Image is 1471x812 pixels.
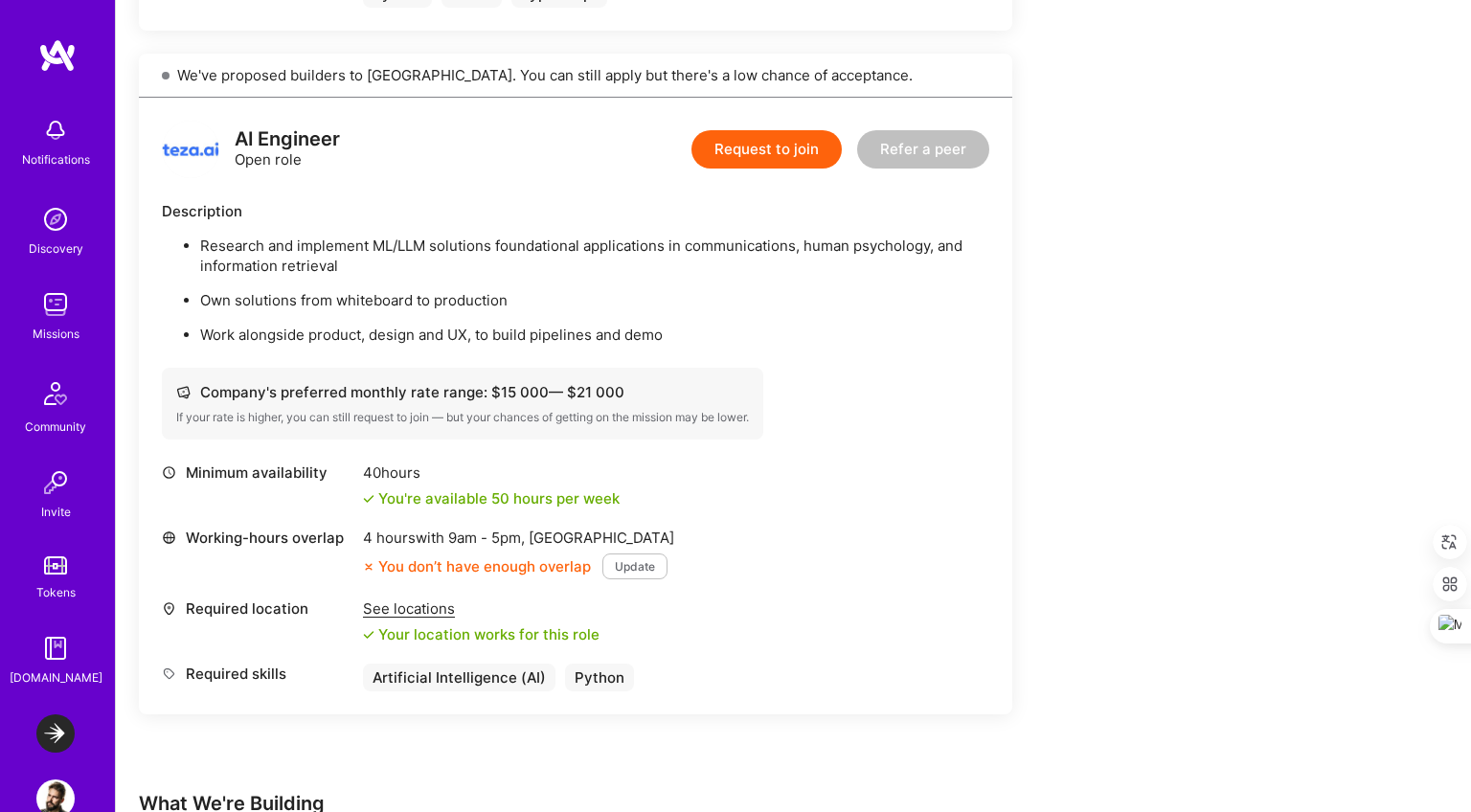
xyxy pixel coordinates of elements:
[36,629,75,667] img: guide book
[176,385,191,399] i: icon Cash
[363,528,674,548] div: 4 hours with [GEOGRAPHIC_DATA]
[176,410,749,425] div: If your rate is higher, you can still request to join — but your chances of getting on the missio...
[162,462,353,483] div: Minimum availability
[691,130,842,169] button: Request to join
[235,129,340,169] div: Open role
[162,530,176,545] i: icon World
[162,465,176,480] i: icon Clock
[36,582,76,602] div: Tokens
[200,290,989,310] p: Own solutions from whiteboard to production
[162,664,353,684] div: Required skills
[36,714,75,753] img: LaunchDarkly: Experimentation Delivery Team
[176,382,749,402] div: Company's preferred monthly rate range: $ 15 000 — $ 21 000
[139,54,1012,98] div: We've proposed builders to [GEOGRAPHIC_DATA]. You can still apply but there's a low chance of acc...
[363,629,374,641] i: icon Check
[33,324,79,344] div: Missions
[41,502,71,522] div: Invite
[857,130,989,169] button: Refer a peer
[200,325,989,345] p: Work alongside product, design and UX, to build pipelines and demo
[363,561,374,573] i: icon CloseOrange
[36,111,75,149] img: bell
[32,714,79,753] a: LaunchDarkly: Experimentation Delivery Team
[363,598,600,619] div: See locations
[162,666,176,681] i: icon Tag
[162,528,353,548] div: Working-hours overlap
[38,38,77,73] img: logo
[36,463,75,502] img: Invite
[235,129,340,149] div: AI Engineer
[162,601,176,616] i: icon Location
[363,488,620,508] div: You're available 50 hours per week
[10,667,102,688] div: [DOMAIN_NAME]
[363,556,591,576] div: You don’t have enough overlap
[25,417,86,437] div: Community
[565,664,634,691] div: Python
[36,285,75,324] img: teamwork
[36,200,75,238] img: discovery
[363,493,374,505] i: icon Check
[33,371,79,417] img: Community
[200,236,989,276] p: Research and implement ML/LLM solutions foundational applications in communications, human psycho...
[22,149,90,169] div: Notifications
[363,624,600,644] div: Your location works for this role
[444,529,529,547] span: 9am - 5pm ,
[162,598,353,619] div: Required location
[162,201,989,221] div: Description
[363,664,555,691] div: Artificial Intelligence (AI)
[29,238,83,259] div: Discovery
[44,556,67,575] img: tokens
[602,553,668,579] button: Update
[363,462,620,483] div: 40 hours
[162,121,219,178] img: logo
